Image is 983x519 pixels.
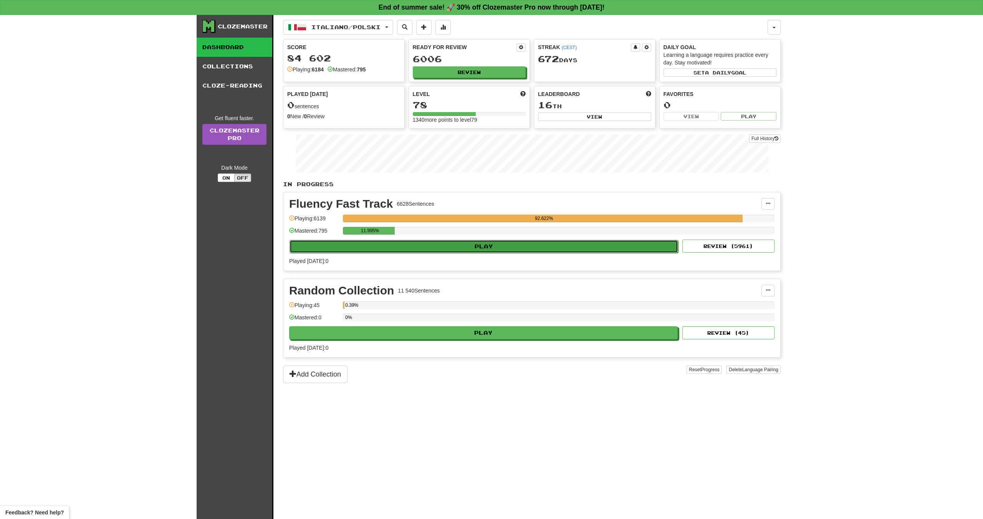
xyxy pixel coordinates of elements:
[289,301,339,314] div: Playing: 45
[646,90,651,98] span: This week in points, UTC
[413,116,526,124] div: 1340 more points to level 79
[416,20,432,35] button: Add sentence to collection
[705,70,731,75] span: a daily
[701,367,720,372] span: Progress
[197,38,272,57] a: Dashboard
[287,53,400,63] div: 84 602
[721,112,776,121] button: Play
[289,215,339,227] div: Playing: 6139
[345,215,743,222] div: 92.622%
[289,258,328,264] span: Played [DATE]: 0
[664,68,777,77] button: Seta dailygoal
[218,174,235,182] button: On
[413,90,430,98] span: Level
[664,43,777,51] div: Daily Goal
[289,326,678,339] button: Play
[287,99,295,110] span: 0
[202,164,266,172] div: Dark Mode
[397,200,434,208] div: 6628 Sentences
[234,174,251,182] button: Off
[197,76,272,95] a: Cloze-Reading
[357,66,366,73] strong: 795
[413,66,526,78] button: Review
[283,20,393,35] button: Italiano/Polski
[664,100,777,110] div: 0
[726,365,781,374] button: DeleteLanguage Pairing
[287,113,290,119] strong: 0
[413,43,517,51] div: Ready for Review
[312,66,324,73] strong: 6184
[283,365,348,383] button: Add Collection
[664,90,777,98] div: Favorites
[561,45,577,50] a: (CEST)
[287,66,324,73] div: Playing:
[413,100,526,110] div: 78
[287,90,328,98] span: Played [DATE]
[290,240,678,253] button: Play
[287,43,400,51] div: Score
[304,113,307,119] strong: 0
[218,23,268,30] div: Clozemaster
[379,3,605,11] strong: End of summer sale! 🚀 30% off Clozemaster Pro now through [DATE]!
[202,114,266,122] div: Get fluent faster.
[202,124,266,145] a: ClozemasterPro
[749,134,781,143] button: Full History
[398,287,440,294] div: 11 540 Sentences
[311,24,381,30] span: Italiano / Polski
[197,57,272,76] a: Collections
[287,100,400,110] div: sentences
[289,314,339,326] div: Mastered: 0
[413,54,526,64] div: 6006
[287,112,400,120] div: New / Review
[538,99,553,110] span: 16
[328,66,366,73] div: Mastered:
[538,112,651,121] button: View
[687,365,722,374] button: ResetProgress
[664,112,719,121] button: View
[289,285,394,296] div: Random Collection
[289,198,393,210] div: Fluency Fast Track
[283,180,781,188] p: In Progress
[682,240,774,253] button: Review (5961)
[742,367,778,372] span: Language Pairing
[538,90,580,98] span: Leaderboard
[5,509,64,516] span: Open feedback widget
[520,90,526,98] span: Score more points to level up
[538,53,559,64] span: 672
[345,227,395,235] div: 11.995%
[682,326,774,339] button: Review (45)
[435,20,451,35] button: More stats
[538,54,651,64] div: Day s
[397,20,412,35] button: Search sentences
[664,51,777,66] div: Learning a language requires practice every day. Stay motivated!
[538,43,631,51] div: Streak
[289,345,328,351] span: Played [DATE]: 0
[289,227,339,240] div: Mastered: 795
[538,100,651,110] div: th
